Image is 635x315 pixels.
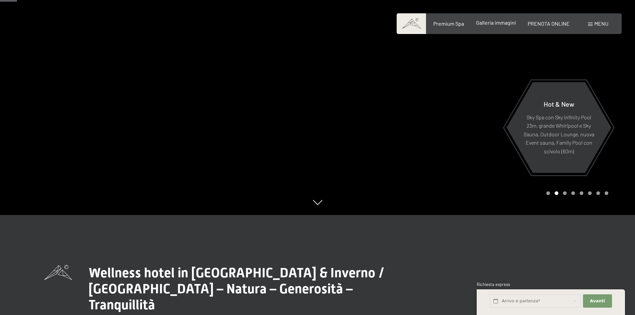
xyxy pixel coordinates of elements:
[544,191,608,195] div: Carousel Pagination
[596,191,600,195] div: Carousel Page 7
[580,191,583,195] div: Carousel Page 5
[89,265,385,313] span: Wellness hotel in [GEOGRAPHIC_DATA] & Inverno / [GEOGRAPHIC_DATA] – Natura – Generosità – Tranqui...
[571,191,575,195] div: Carousel Page 4
[555,191,558,195] div: Carousel Page 2 (Current Slide)
[594,20,608,27] span: Menu
[588,191,592,195] div: Carousel Page 6
[433,20,464,27] a: Premium Spa
[563,191,567,195] div: Carousel Page 3
[583,294,612,308] button: Avanti
[546,191,550,195] div: Carousel Page 1
[528,20,570,27] a: PRENOTA ONLINE
[544,100,574,108] span: Hot & New
[477,282,510,287] span: Richiesta express
[506,82,612,173] a: Hot & New Sky Spa con Sky infinity Pool 23m, grande Whirlpool e Sky Sauna, Outdoor Lounge, nuova ...
[590,298,605,304] span: Avanti
[523,113,595,155] p: Sky Spa con Sky infinity Pool 23m, grande Whirlpool e Sky Sauna, Outdoor Lounge, nuova Event saun...
[605,191,608,195] div: Carousel Page 8
[476,19,516,26] a: Galleria immagini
